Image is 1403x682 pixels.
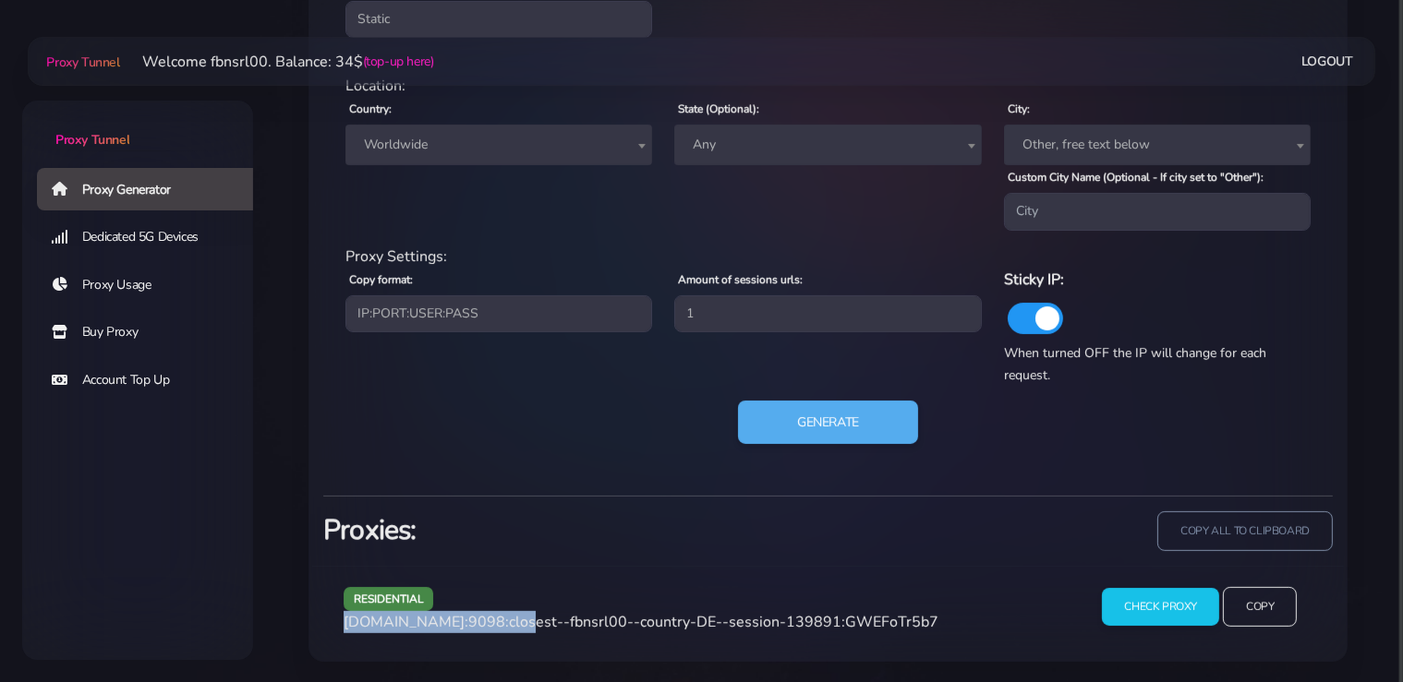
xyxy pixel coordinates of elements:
[334,245,1322,268] div: Proxy Settings:
[349,271,413,288] label: Copy format:
[344,612,938,632] span: [DOMAIN_NAME]:9098:closest--fbnsrl00--country-DE--session-139891:GWEFoTr5b7
[120,51,434,73] li: Welcome fbnsrl00. Balance: 34$
[42,47,119,77] a: Proxy Tunnel
[1008,101,1030,117] label: City:
[37,359,268,401] a: Account Top Up
[1004,268,1311,292] h6: Sticky IP:
[363,52,434,71] a: (top-up here)
[323,511,817,549] h3: Proxies:
[674,125,981,165] span: Any
[1102,588,1219,626] input: Check Proxy
[1004,125,1311,165] span: Other, free text below
[344,587,434,610] span: residential
[37,264,268,306] a: Proxy Usage
[46,54,119,71] span: Proxy Tunnel
[349,101,392,117] label: Country:
[334,75,1322,97] div: Location:
[55,131,129,149] span: Proxy Tunnel
[1004,344,1266,384] span: When turned OFF the IP will change for each request.
[738,401,918,445] button: Generate
[37,216,268,258] a: Dedicated 5G Devices
[678,271,803,288] label: Amount of sessions urls:
[685,132,970,158] span: Any
[1004,193,1311,230] input: City
[22,101,253,150] a: Proxy Tunnel
[1015,132,1300,158] span: Other, free text below
[345,125,652,165] span: Worldwide
[678,101,759,117] label: State (Optional):
[1131,380,1380,659] iframe: Webchat Widget
[37,168,268,210] a: Proxy Generator
[37,311,268,353] a: Buy Proxy
[1301,44,1353,78] a: Logout
[1008,169,1264,185] label: Custom City Name (Optional - If city set to "Other"):
[357,132,641,158] span: Worldwide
